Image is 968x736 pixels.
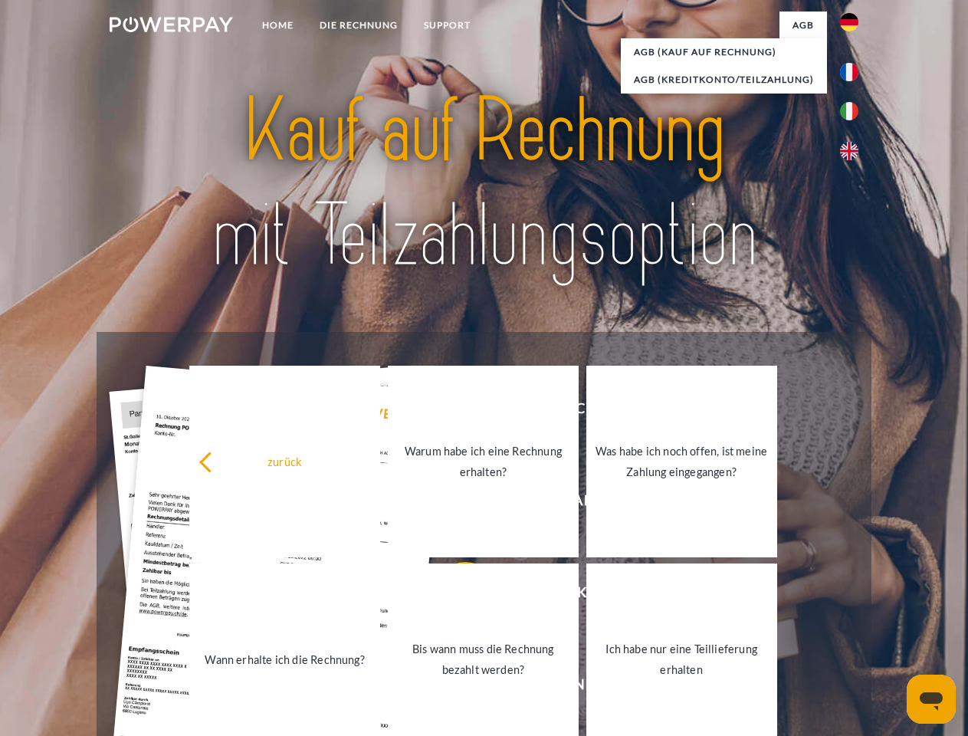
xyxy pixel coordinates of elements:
div: Bis wann muss die Rechnung bezahlt werden? [397,639,569,680]
img: title-powerpay_de.svg [146,74,822,294]
div: Ich habe nur eine Teillieferung erhalten [596,639,768,680]
img: fr [840,63,858,81]
img: it [840,102,858,120]
img: en [840,142,858,160]
a: Was habe ich noch offen, ist meine Zahlung eingegangen? [586,366,777,557]
img: de [840,13,858,31]
img: logo-powerpay-white.svg [110,17,233,32]
a: SUPPORT [411,11,484,39]
div: Wann erhalte ich die Rechnung? [199,649,371,669]
a: Home [249,11,307,39]
div: Was habe ich noch offen, ist meine Zahlung eingegangen? [596,441,768,482]
a: AGB (Kreditkonto/Teilzahlung) [621,66,827,94]
a: agb [779,11,827,39]
iframe: Schaltfläche zum Öffnen des Messaging-Fensters [907,675,956,724]
a: DIE RECHNUNG [307,11,411,39]
div: zurück [199,451,371,472]
div: Warum habe ich eine Rechnung erhalten? [397,441,569,482]
a: AGB (Kauf auf Rechnung) [621,38,827,66]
